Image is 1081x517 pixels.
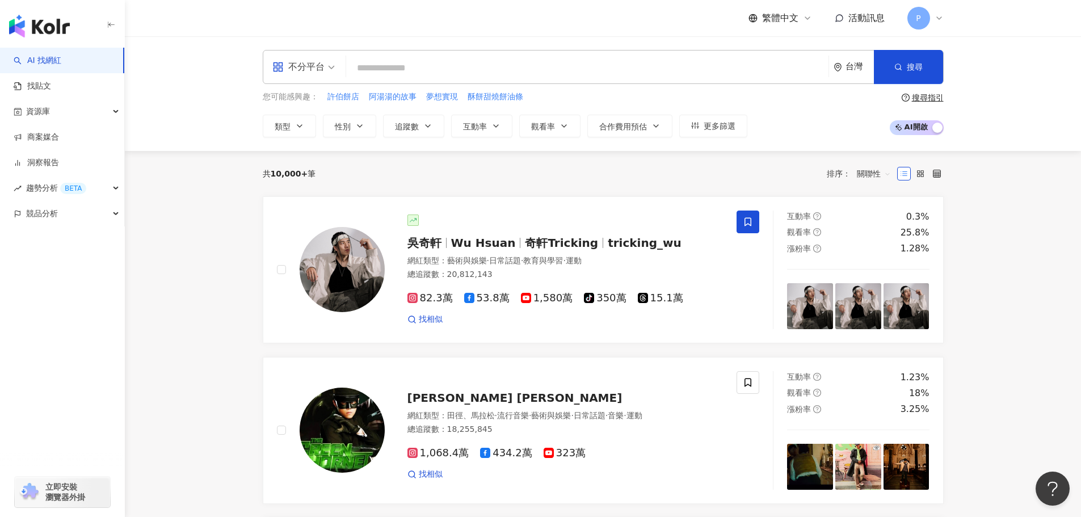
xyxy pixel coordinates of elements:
span: 找相似 [419,469,443,480]
span: 性別 [335,122,351,131]
span: question-circle [813,405,821,413]
img: logo [9,15,70,37]
span: 阿湯湯的故事 [369,91,417,103]
img: KOL Avatar [300,227,385,312]
span: 合作費用預估 [599,122,647,131]
img: post-image [835,444,881,490]
div: 共 筆 [263,169,316,178]
span: 互動率 [787,212,811,221]
span: · [529,411,531,420]
span: 活動訊息 [848,12,885,23]
span: 漲粉率 [787,405,811,414]
span: · [521,256,523,265]
span: · [571,411,573,420]
button: 酥餅甜燒餅油條 [467,91,524,103]
span: question-circle [813,389,821,397]
span: P [916,12,920,24]
span: 日常話題 [489,256,521,265]
span: question-circle [813,228,821,236]
span: · [495,411,497,420]
img: post-image [835,283,881,329]
span: 藝術與娛樂 [531,411,571,420]
img: post-image [884,444,929,490]
a: 商案媒合 [14,132,59,143]
span: 藝術與娛樂 [447,256,487,265]
span: 82.3萬 [407,292,453,304]
span: 互動率 [787,372,811,381]
span: 互動率 [463,122,487,131]
div: 1.23% [901,371,929,384]
span: 類型 [275,122,291,131]
span: 繁體中文 [762,12,798,24]
span: 立即安裝 瀏覽器外掛 [45,482,85,502]
button: 性別 [323,115,376,137]
a: 洞察報告 [14,157,59,169]
a: 找相似 [407,469,443,480]
div: 0.3% [906,211,929,223]
span: question-circle [813,212,821,220]
span: · [624,411,626,420]
div: 不分平台 [272,58,325,76]
div: 1.28% [901,242,929,255]
div: 總追蹤數 ： 18,255,845 [407,424,724,435]
a: KOL Avatar吳奇軒Wu Hsuan奇軒Trickingtricking_wu網紅類型：藝術與娛樂·日常話題·教育與學習·運動總追蹤數：20,812,14382.3萬53.8萬1,580萬... [263,196,944,343]
span: 您可能感興趣： [263,91,318,103]
button: 追蹤數 [383,115,444,137]
span: 漲粉率 [787,244,811,253]
span: 找相似 [419,314,443,325]
span: question-circle [813,245,821,253]
a: 找貼文 [14,81,51,92]
span: 觀看率 [531,122,555,131]
span: 田徑、馬拉松 [447,411,495,420]
span: rise [14,184,22,192]
div: 25.8% [901,226,929,239]
span: · [605,411,608,420]
button: 許伯餅店 [327,91,360,103]
span: 15.1萬 [638,292,683,304]
span: 奇軒Tricking [525,236,598,250]
img: post-image [787,283,833,329]
button: 更多篩選 [679,115,747,137]
span: 1,580萬 [521,292,573,304]
img: post-image [884,283,929,329]
span: 趨勢分析 [26,175,86,201]
div: 搜尋指引 [912,93,944,102]
span: 運動 [626,411,642,420]
span: appstore [272,61,284,73]
div: 總追蹤數 ： 20,812,143 [407,269,724,280]
button: 合作費用預估 [587,115,672,137]
button: 夢想實現 [426,91,459,103]
span: 350萬 [584,292,626,304]
span: Wu Hsuan [451,236,516,250]
span: question-circle [902,94,910,102]
span: · [563,256,565,265]
span: 觀看率 [787,388,811,397]
a: searchAI 找網紅 [14,55,61,66]
span: 10,000+ [271,169,308,178]
span: 更多篩選 [704,121,735,131]
img: KOL Avatar [300,388,385,473]
div: 18% [909,387,929,400]
div: 台灣 [846,62,874,72]
span: 搜尋 [907,62,923,72]
span: 音樂 [608,411,624,420]
span: 434.2萬 [480,447,532,459]
span: 日常話題 [574,411,605,420]
span: 323萬 [544,447,586,459]
div: 網紅類型 ： [407,410,724,422]
button: 阿湯湯的故事 [368,91,417,103]
span: · [487,256,489,265]
div: BETA [60,183,86,194]
a: 找相似 [407,314,443,325]
button: 搜尋 [874,50,943,84]
span: 酥餅甜燒餅油條 [468,91,523,103]
span: environment [834,63,842,72]
span: 關聯性 [857,165,891,183]
span: tricking_wu [608,236,682,250]
span: 流行音樂 [497,411,529,420]
span: question-circle [813,373,821,381]
a: chrome extension立即安裝 瀏覽器外掛 [15,477,110,507]
span: 53.8萬 [464,292,510,304]
a: KOL Avatar[PERSON_NAME] [PERSON_NAME]網紅類型：田徑、馬拉松·流行音樂·藝術與娛樂·日常話題·音樂·運動總追蹤數：18,255,8451,068.4萬434.... [263,357,944,504]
